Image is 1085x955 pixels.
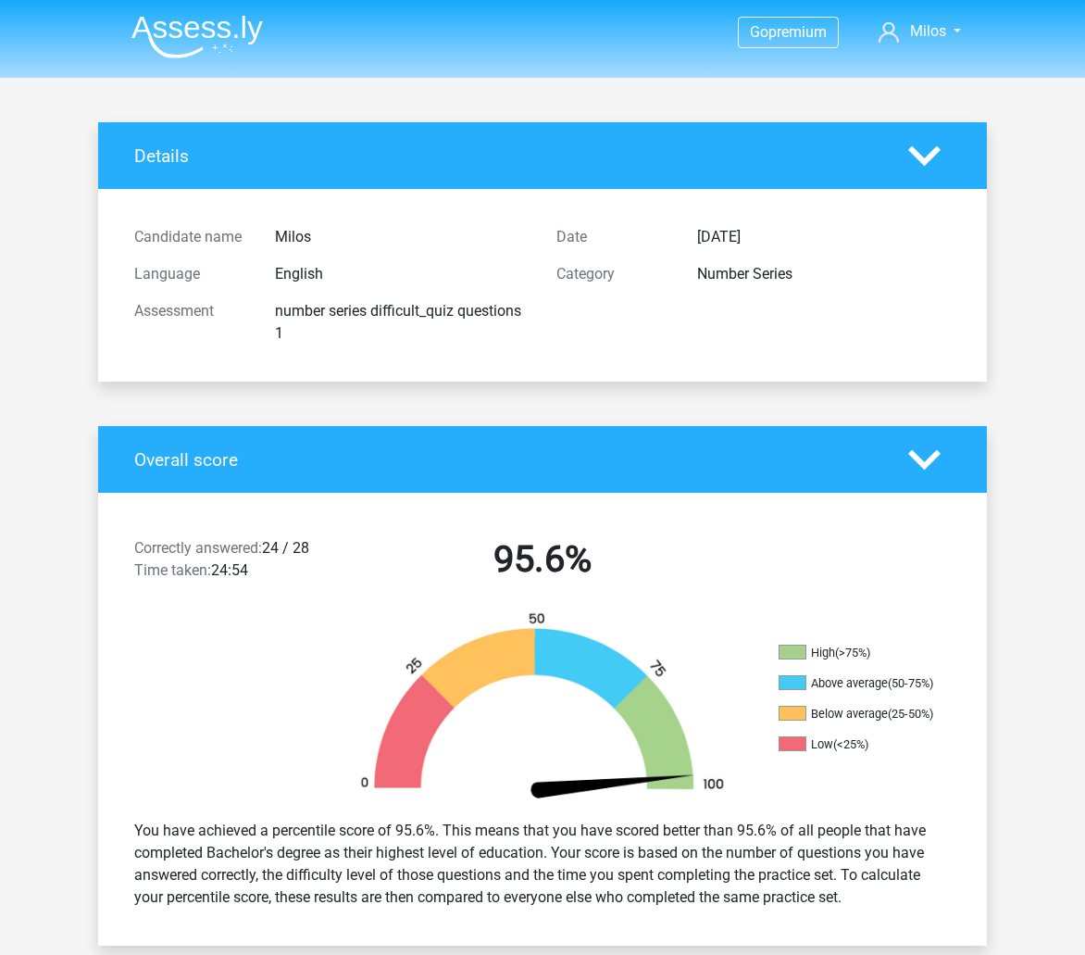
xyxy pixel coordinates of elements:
img: 96.83268ea44d82.png [334,611,751,805]
div: English [261,263,542,285]
span: premium [768,23,827,41]
div: Number Series [683,263,965,285]
li: Low [779,736,964,753]
span: Milos [910,22,946,40]
div: number series difficult_quiz questions 1 [261,300,542,345]
div: (50-75%) [888,676,933,690]
div: You have achieved a percentile score of 95.6%. This means that you have scored better than 95.6% ... [120,812,965,916]
div: [DATE] [683,226,965,248]
div: (>75%) [835,646,870,660]
span: Time taken: [134,561,211,579]
span: Correctly answered: [134,539,262,557]
div: Milos [261,226,542,248]
div: Candidate name [120,226,261,248]
div: Category [542,263,683,285]
h2: 95.6% [345,537,740,582]
li: Below average [779,706,964,723]
div: (<25%) [833,737,868,751]
span: Go [750,23,768,41]
div: 24 / 28 24:54 [120,537,331,589]
h4: Overall score [134,449,880,471]
img: Assessly [131,15,263,58]
li: Above average [779,675,964,692]
a: Milos [871,20,968,43]
div: (25-50%) [888,707,933,721]
div: Date [542,226,683,248]
div: Language [120,263,261,285]
a: Gopremium [739,19,838,44]
h4: Details [134,145,880,167]
div: Assessment [120,300,261,345]
li: High [779,645,964,661]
